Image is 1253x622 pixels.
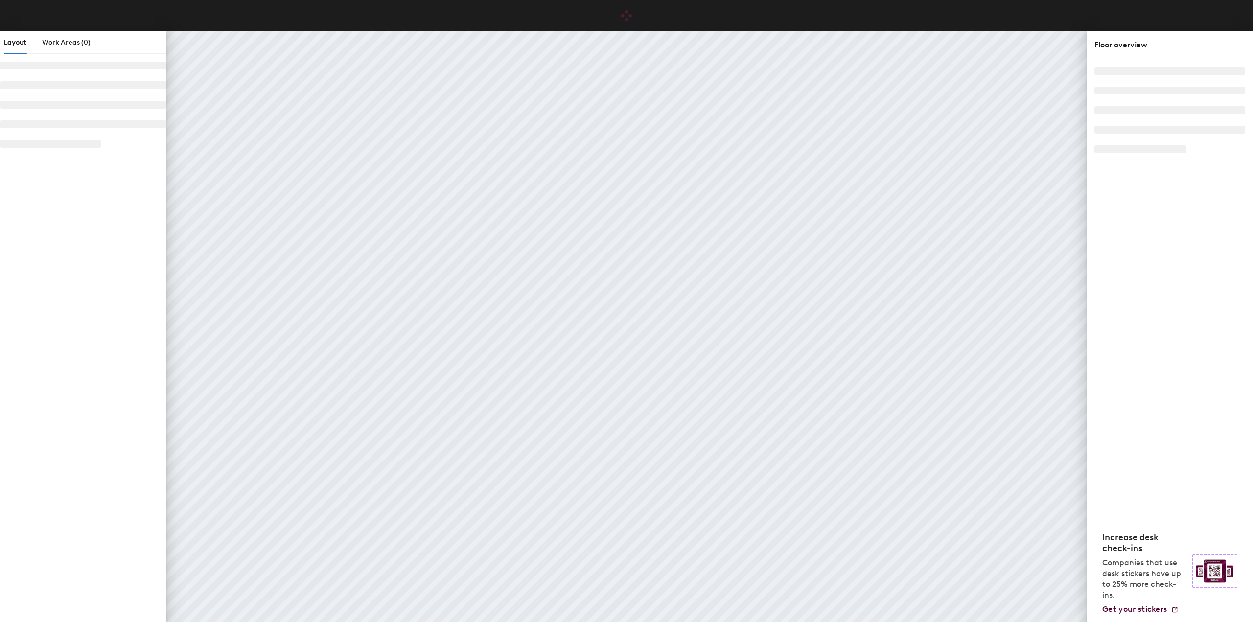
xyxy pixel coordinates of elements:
[4,38,26,46] span: Layout
[42,38,91,46] span: Work Areas (0)
[1094,39,1245,51] div: Floor overview
[1102,604,1179,614] a: Get your stickers
[1102,532,1186,553] h4: Increase desk check-ins
[1192,554,1237,588] img: Sticker logo
[1102,604,1167,614] span: Get your stickers
[1102,557,1186,600] p: Companies that use desk stickers have up to 25% more check-ins.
